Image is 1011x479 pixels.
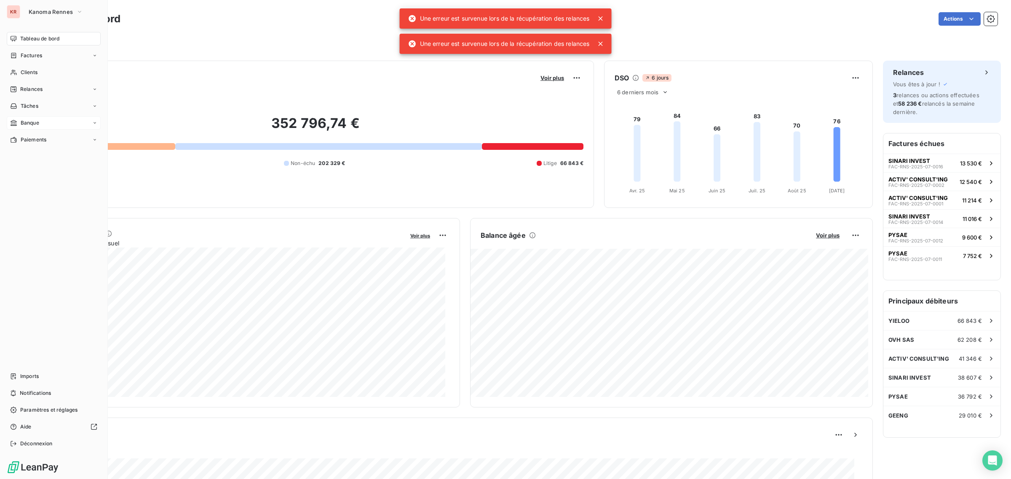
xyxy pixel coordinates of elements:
[888,257,942,262] span: FAC-RNS-2025-07-0011
[29,8,73,15] span: Kanoma Rennes
[883,172,1000,191] button: ACTIV' CONSULT'INGFAC-RNS-2025-07-000212 540 €
[982,450,1003,471] div: Open Intercom Messenger
[888,355,949,362] span: ACTIV' CONSULT'ING
[883,154,1000,172] button: SINARI INVESTFAC-RNS-2025-07-001613 530 €
[481,230,526,240] h6: Balance âgée
[816,232,840,239] span: Voir plus
[21,69,37,76] span: Clients
[829,188,845,194] tspan: [DATE]
[888,317,909,324] span: YIELOO
[958,374,982,381] span: 38 607 €
[888,238,943,243] span: FAC-RNS-2025-07-0012
[7,420,101,434] a: Aide
[962,234,982,241] span: 9 600 €
[960,160,982,167] span: 13 530 €
[883,191,1000,209] button: ACTIV' CONSULT'INGFAC-RNS-2025-07-000111 214 €
[888,336,914,343] span: OVH SAS
[20,423,32,431] span: Aide
[888,220,943,225] span: FAC-RNS-2025-07-0014
[893,92,979,115] span: relances ou actions effectuées et relancés la semaine dernière.
[888,393,908,400] span: PYSAE
[958,317,982,324] span: 66 843 €
[560,160,583,167] span: 66 843 €
[20,406,78,414] span: Paramètres et réglages
[813,232,842,239] button: Voir plus
[888,194,948,201] span: ACTIV' CONSULT'ING
[21,119,39,127] span: Banque
[893,92,896,98] span: 3
[21,136,46,144] span: Paiements
[788,188,806,194] tspan: Août 25
[408,11,590,26] div: Une erreur est survenue lors de la récupération des relances
[888,201,943,206] span: FAC-RNS-2025-07-0001
[20,389,51,397] span: Notifications
[20,440,53,447] span: Déconnexion
[21,102,38,110] span: Tâches
[959,355,982,362] span: 41 346 €
[7,5,20,19] div: KR
[959,412,982,419] span: 29 010 €
[642,74,671,82] span: 6 jours
[410,233,430,239] span: Voir plus
[888,213,930,220] span: SINARI INVEST
[21,52,42,59] span: Factures
[888,250,907,257] span: PYSAE
[883,291,1000,311] h6: Principaux débiteurs
[318,160,345,167] span: 202 329 €
[960,178,982,185] span: 12 540 €
[963,253,982,259] span: 7 752 €
[888,164,943,169] span: FAC-RNS-2025-07-0016
[20,35,59,43] span: Tableau de bord
[408,232,433,239] button: Voir plus
[962,197,982,204] span: 11 214 €
[893,81,940,88] span: Vous êtes à jour !
[615,73,629,83] h6: DSO
[629,188,645,194] tspan: Avr. 25
[48,239,404,247] span: Chiffre d'affaires mensuel
[888,176,948,183] span: ACTIV' CONSULT'ING
[540,75,564,81] span: Voir plus
[898,100,922,107] span: 58 236 €
[669,188,685,194] tspan: Mai 25
[709,188,726,194] tspan: Juin 25
[893,67,924,77] h6: Relances
[291,160,315,167] span: Non-échu
[20,85,43,93] span: Relances
[538,74,567,82] button: Voir plus
[749,188,765,194] tspan: Juil. 25
[888,412,908,419] span: GEENG
[888,157,930,164] span: SINARI INVEST
[958,393,982,400] span: 36 792 €
[543,160,557,167] span: Litige
[958,336,982,343] span: 62 208 €
[48,115,583,140] h2: 352 796,74 €
[408,36,590,51] div: Une erreur est survenue lors de la récupération des relances
[617,89,658,96] span: 6 derniers mois
[888,183,944,188] span: FAC-RNS-2025-07-0002
[888,232,907,238] span: PYSAE
[883,133,1000,154] h6: Factures échues
[7,460,59,474] img: Logo LeanPay
[888,374,931,381] span: SINARI INVEST
[883,209,1000,228] button: SINARI INVESTFAC-RNS-2025-07-001411 016 €
[20,373,39,380] span: Imports
[939,12,981,26] button: Actions
[883,228,1000,246] button: PYSAEFAC-RNS-2025-07-00129 600 €
[963,216,982,222] span: 11 016 €
[883,246,1000,265] button: PYSAEFAC-RNS-2025-07-00117 752 €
